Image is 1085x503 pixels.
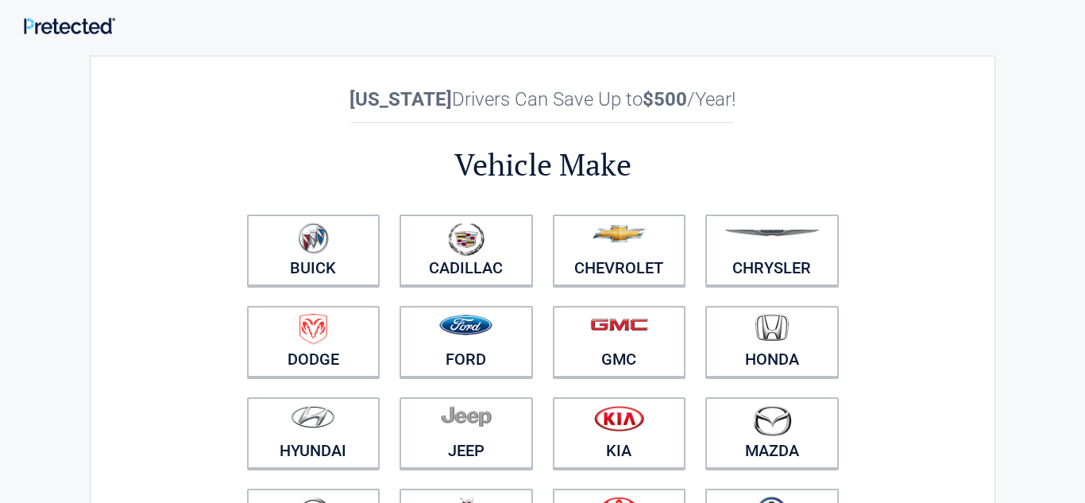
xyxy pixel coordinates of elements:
img: mazda [752,405,792,436]
img: hyundai [291,405,335,428]
a: Jeep [400,397,533,469]
a: Cadillac [400,215,533,286]
img: jeep [441,405,492,428]
a: Chevrolet [553,215,686,286]
a: Ford [400,306,533,377]
a: Hyundai [247,397,380,469]
img: Main Logo [24,17,115,34]
img: chrysler [724,230,821,237]
h2: Drivers Can Save Up to /Year [237,88,848,110]
a: Kia [553,397,686,469]
img: dodge [299,314,327,345]
a: Chrysler [705,215,839,286]
a: Mazda [705,397,839,469]
a: GMC [553,306,686,377]
a: Buick [247,215,380,286]
img: chevrolet [593,225,646,242]
img: cadillac [448,222,485,256]
h2: Vehicle Make [237,145,848,185]
img: gmc [590,318,648,331]
b: [US_STATE] [349,88,452,110]
b: $500 [643,88,687,110]
img: kia [594,405,644,431]
img: ford [439,315,492,335]
a: Dodge [247,306,380,377]
img: honda [755,314,789,342]
a: Honda [705,306,839,377]
img: buick [298,222,329,254]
